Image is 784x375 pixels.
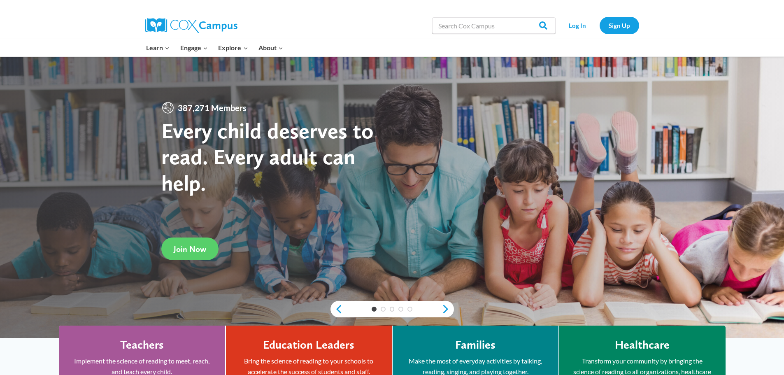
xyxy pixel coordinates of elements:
[180,42,208,53] span: Engage
[455,338,496,352] h4: Families
[600,17,639,34] a: Sign Up
[218,42,248,53] span: Explore
[442,304,454,314] a: next
[263,338,354,352] h4: Education Leaders
[407,307,412,312] a: 5
[398,307,403,312] a: 4
[372,307,377,312] a: 1
[161,238,219,260] a: Join Now
[330,304,343,314] a: previous
[141,39,288,56] nav: Primary Navigation
[432,17,556,34] input: Search Cox Campus
[330,301,454,317] div: content slider buttons
[161,117,374,196] strong: Every child deserves to read. Every adult can help.
[174,101,250,114] span: 387,271 Members
[120,338,164,352] h4: Teachers
[560,17,639,34] nav: Secondary Navigation
[146,42,170,53] span: Learn
[381,307,386,312] a: 2
[560,17,596,34] a: Log In
[174,244,206,254] span: Join Now
[390,307,395,312] a: 3
[615,338,670,352] h4: Healthcare
[258,42,283,53] span: About
[145,18,237,33] img: Cox Campus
